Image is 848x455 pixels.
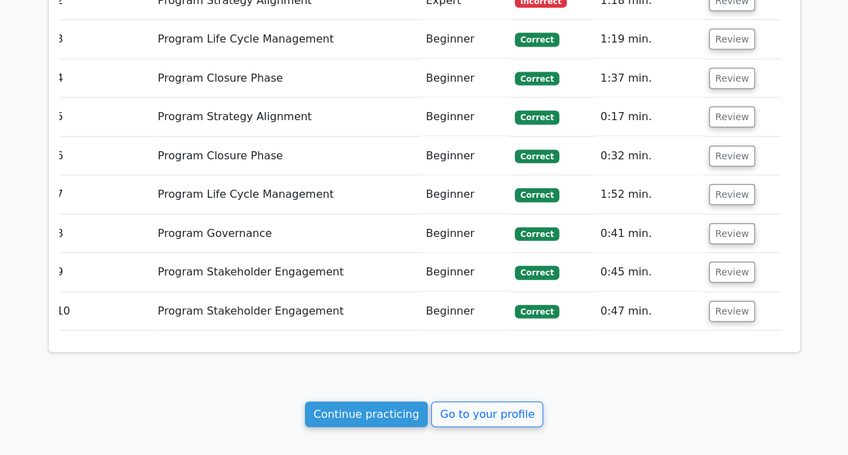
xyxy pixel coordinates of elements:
[305,402,428,427] a: Continue practicing
[709,29,755,50] button: Review
[152,20,420,59] td: Program Life Cycle Management
[51,137,152,176] td: 6
[595,176,704,214] td: 1:52 min.
[709,262,755,283] button: Review
[152,137,420,176] td: Program Closure Phase
[595,137,704,176] td: 0:32 min.
[152,292,420,331] td: Program Stakeholder Engagement
[51,292,152,331] td: 10
[595,215,704,253] td: 0:41 min.
[420,292,509,331] td: Beginner
[515,188,559,202] span: Correct
[51,98,152,136] td: 5
[420,59,509,98] td: Beginner
[595,98,704,136] td: 0:17 min.
[51,59,152,98] td: 4
[709,68,755,89] button: Review
[152,59,420,98] td: Program Closure Phase
[420,253,509,292] td: Beginner
[51,215,152,253] td: 8
[709,223,755,244] button: Review
[431,402,543,427] a: Go to your profile
[595,20,704,59] td: 1:19 min.
[152,215,420,253] td: Program Governance
[515,266,559,279] span: Correct
[420,20,509,59] td: Beginner
[709,301,755,322] button: Review
[595,253,704,292] td: 0:45 min.
[420,176,509,214] td: Beginner
[51,253,152,292] td: 9
[420,137,509,176] td: Beginner
[515,150,559,163] span: Correct
[595,292,704,331] td: 0:47 min.
[420,98,509,136] td: Beginner
[152,98,420,136] td: Program Strategy Alignment
[515,33,559,47] span: Correct
[515,111,559,124] span: Correct
[152,253,420,292] td: Program Stakeholder Engagement
[515,72,559,86] span: Correct
[420,215,509,253] td: Beginner
[51,20,152,59] td: 3
[515,305,559,319] span: Correct
[709,107,755,128] button: Review
[152,176,420,214] td: Program Life Cycle Management
[709,184,755,205] button: Review
[515,228,559,241] span: Correct
[51,176,152,214] td: 7
[709,146,755,167] button: Review
[595,59,704,98] td: 1:37 min.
